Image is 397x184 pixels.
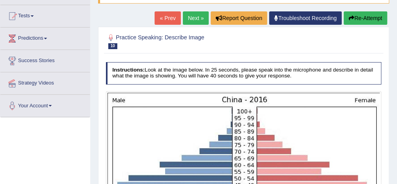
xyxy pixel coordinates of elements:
[155,11,180,25] a: « Prev
[108,43,117,49] span: 10
[112,67,144,73] b: Instructions:
[183,11,209,25] a: Next »
[0,28,90,47] a: Predictions
[0,72,90,92] a: Strategy Videos
[106,62,382,85] h4: Look at the image below. In 25 seconds, please speak into the microphone and describe in detail w...
[0,95,90,114] a: Your Account
[0,5,90,25] a: Tests
[0,50,90,70] a: Success Stories
[211,11,267,25] button: Report Question
[269,11,342,25] a: Troubleshoot Recording
[106,33,277,49] h2: Practice Speaking: Describe Image
[344,11,387,25] button: Re-Attempt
